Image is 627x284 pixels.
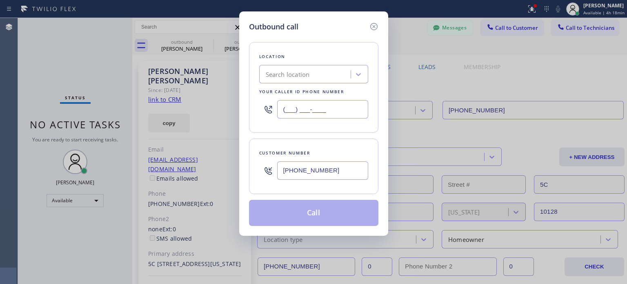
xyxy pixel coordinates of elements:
[259,87,368,96] div: Your caller id phone number
[249,200,378,226] button: Call
[266,70,310,79] div: Search location
[259,149,368,157] div: Customer number
[277,161,368,180] input: (123) 456-7890
[259,52,368,61] div: Location
[277,100,368,119] input: (123) 456-7890
[249,21,298,32] h5: Outbound call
